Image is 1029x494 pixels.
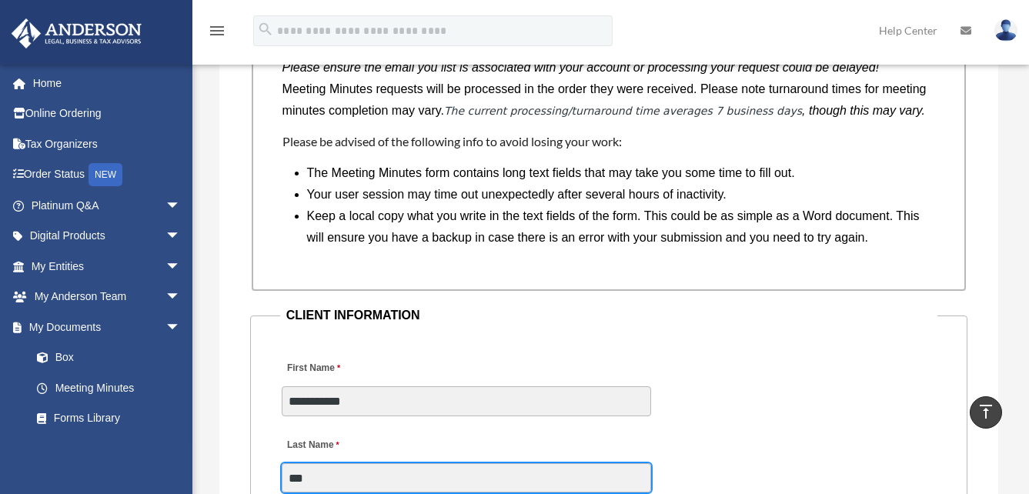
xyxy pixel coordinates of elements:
li: The Meeting Minutes form contains long text fields that may take you some time to fill out. [307,162,924,184]
a: Order StatusNEW [11,159,204,191]
label: Last Name [282,436,343,456]
li: Keep a local copy what you write in the text fields of the form. This could be as simple as a Wor... [307,205,924,249]
a: Digital Productsarrow_drop_down [11,221,204,252]
p: Meeting Minutes requests will be processed in the order they were received. Please note turnaroun... [282,78,936,122]
a: Online Ordering [11,98,204,129]
h4: Please be advised of the following info to avoid losing your work: [282,133,936,150]
i: vertical_align_top [977,402,995,421]
a: vertical_align_top [970,396,1002,429]
li: Your user session may time out unexpectedly after several hours of inactivity. [307,184,924,205]
a: Forms Library [22,403,204,434]
a: My Anderson Teamarrow_drop_down [11,282,204,312]
a: menu [208,27,226,40]
span: arrow_drop_down [165,221,196,252]
i: menu [208,22,226,40]
a: Meeting Minutes [22,372,196,403]
span: arrow_drop_down [165,282,196,313]
img: Anderson Advisors Platinum Portal [7,18,146,48]
label: First Name [282,359,344,379]
a: My Entitiesarrow_drop_down [11,251,204,282]
span: arrow_drop_down [165,251,196,282]
img: User Pic [994,19,1017,42]
a: Platinum Q&Aarrow_drop_down [11,190,204,221]
a: Box [22,342,204,373]
i: Please ensure the email you list is associated with your account or processing your request could... [282,61,880,74]
em: The current processing/turnaround time averages 7 business days [444,105,802,117]
a: My Documentsarrow_drop_down [11,312,204,342]
legend: CLIENT INFORMATION [280,305,938,326]
span: arrow_drop_down [165,312,196,343]
div: NEW [89,163,122,186]
a: Home [11,68,204,98]
a: Notarize [22,433,204,464]
a: Tax Organizers [11,129,204,159]
i: , though this may vary. [802,104,925,117]
span: arrow_drop_down [165,190,196,222]
i: search [257,21,274,38]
